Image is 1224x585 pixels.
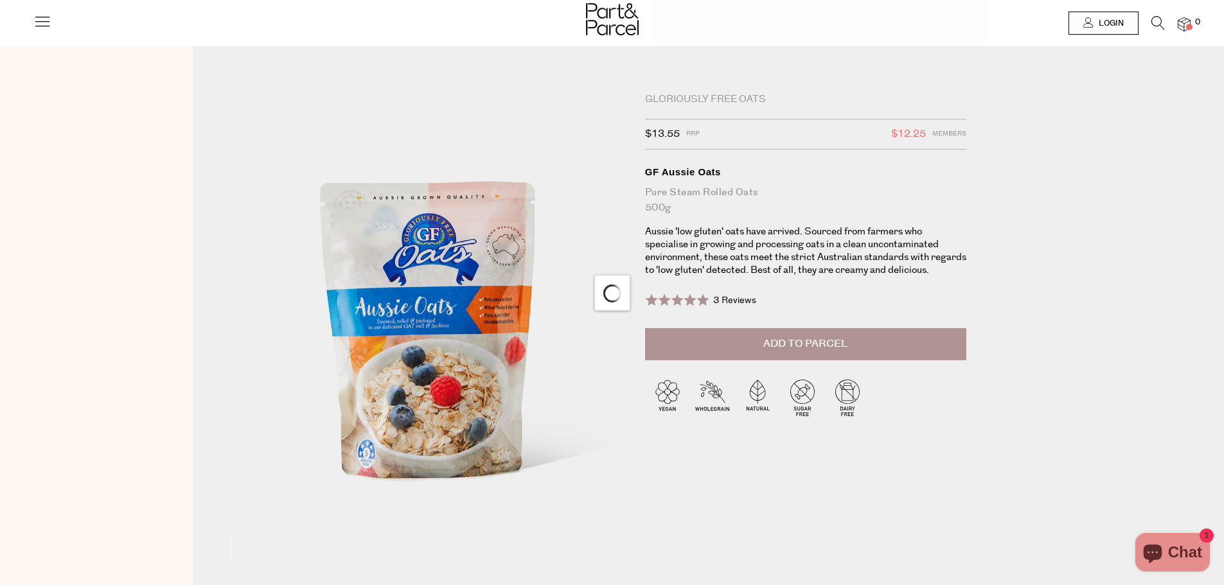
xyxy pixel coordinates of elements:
[231,98,626,563] img: GF Aussie Oats
[690,375,735,420] img: P_P-ICONS-Live_Bec_V11_Wholegrain.svg
[645,375,690,420] img: P_P-ICONS-Live_Bec_V11_Vegan.svg
[825,375,870,420] img: P_P-ICONS-Live_Bec_V11_Dairy_Free.svg
[735,375,780,420] img: P_P-ICONS-Live_Bec_V11_Natural.svg
[586,3,639,35] img: Part&Parcel
[645,166,966,179] div: GF Aussie Oats
[645,93,966,106] div: Gloriously Free Oats
[1131,533,1214,575] inbox-online-store-chat: Shopify online store chat
[1178,17,1191,31] a: 0
[1192,17,1203,28] span: 0
[780,375,825,420] img: P_P-ICONS-Live_Bec_V11_Sugar_Free.svg
[645,328,966,360] button: Add to Parcel
[932,126,966,143] span: Members
[686,126,700,143] span: RRP
[1095,18,1124,29] span: Login
[891,126,926,143] span: $12.25
[763,336,847,351] span: Add to Parcel
[645,126,680,143] span: $13.55
[713,294,756,307] span: 3 Reviews
[1069,12,1139,35] a: Login
[645,225,966,277] p: Aussie 'low gluten' oats have arrived. Sourced from farmers who specialise in growing and process...
[645,185,966,216] div: Pure Steam Rolled Oats 500g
